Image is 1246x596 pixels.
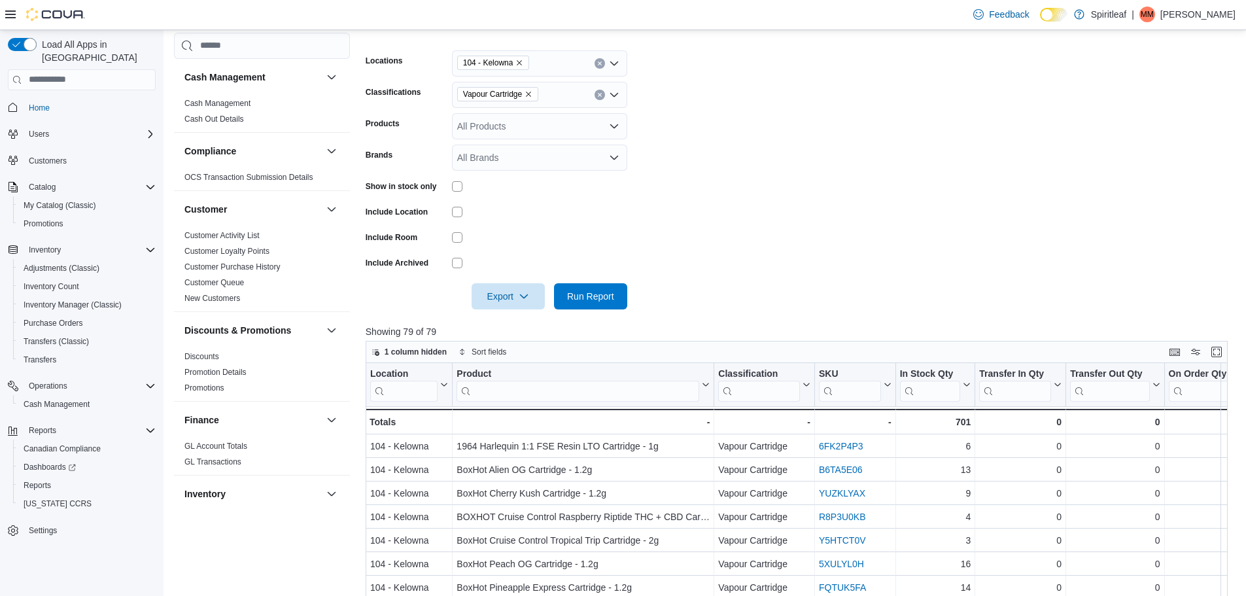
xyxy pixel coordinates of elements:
p: | [1132,7,1134,22]
button: Inventory [3,241,161,259]
span: [US_STATE] CCRS [24,499,92,509]
span: Cash Management [18,396,156,412]
button: Users [24,126,54,142]
div: BoxHot Cruise Control Tropical Trip Cartridge - 2g [457,533,710,548]
label: Brands [366,150,392,160]
span: Cash Management [24,399,90,410]
button: Classification [718,368,810,401]
div: 0 [1168,462,1244,478]
div: 0 [979,485,1062,501]
button: Finance [184,413,321,427]
button: Open list of options [609,121,619,131]
div: - [819,414,891,430]
span: Customer Queue [184,277,244,288]
span: 104 - Kelowna [457,56,530,70]
button: Purchase Orders [13,314,161,332]
div: 0 [1070,533,1160,548]
button: In Stock Qty [899,368,971,401]
a: Feedback [968,1,1034,27]
div: Product [457,368,699,380]
div: 0 [979,414,1062,430]
a: R8P3U0KB [819,512,866,522]
a: Customer Loyalty Points [184,247,269,256]
div: Classification [718,368,800,401]
button: Discounts & Promotions [184,324,321,337]
a: Customer Purchase History [184,262,281,272]
div: 4 [899,509,971,525]
button: Open list of options [609,90,619,100]
button: 1 column hidden [366,344,452,360]
button: Customer [324,202,339,217]
div: Vapour Cartridge [718,462,810,478]
span: Washington CCRS [18,496,156,512]
a: 5XULYL0H [819,559,864,569]
button: Product [457,368,710,401]
label: Classifications [366,87,421,97]
button: Remove 104 - Kelowna from selection in this group [515,59,523,67]
a: GL Account Totals [184,442,247,451]
div: Location [370,368,438,401]
h3: Inventory [184,487,226,500]
a: Adjustments (Classic) [18,260,105,276]
button: Finance [324,412,339,428]
div: 0 [1070,462,1160,478]
button: Settings [3,521,161,540]
a: YUZKLYAX [819,488,865,499]
span: Inventory Manager (Classic) [18,297,156,313]
a: Dashboards [13,458,161,476]
div: Transfer In Qty [979,368,1051,401]
p: Showing 79 of 79 [366,325,1237,338]
span: Inventory Manager (Classic) [24,300,122,310]
h3: Cash Management [184,71,266,84]
button: Run Report [554,283,627,309]
span: New Customers [184,293,240,304]
a: Canadian Compliance [18,441,106,457]
span: Customer Activity List [184,230,260,241]
div: 701 [899,414,971,430]
label: Products [366,118,400,129]
div: Vapour Cartridge [718,556,810,572]
div: 0 [1070,509,1160,525]
a: Discounts [184,352,219,361]
div: Mariah MJ [1139,7,1155,22]
div: 0 [1168,580,1244,595]
button: Inventory Count [13,277,161,296]
button: Clear input [595,58,605,69]
a: My Catalog (Classic) [18,198,101,213]
span: Promotion Details [184,367,247,377]
p: Spiritleaf [1091,7,1126,22]
div: BoxHot Cherry Kush Cartridge - 1.2g [457,485,710,501]
label: Include Location [366,207,428,217]
label: Show in stock only [366,181,437,192]
span: Customers [24,152,156,169]
div: Vapour Cartridge [718,485,810,501]
div: Transfer Out Qty [1070,368,1149,380]
div: Customer [174,228,350,311]
span: GL Transactions [184,457,241,467]
span: Users [24,126,156,142]
a: Cash Management [18,396,95,412]
span: Operations [24,378,156,394]
a: Y5HTCT0V [819,535,866,546]
span: Cash Management [184,98,251,109]
button: Operations [3,377,161,395]
div: On Order Qty [1168,368,1234,380]
span: Promotions [18,216,156,232]
div: 13 [899,462,971,478]
input: Dark Mode [1040,8,1067,22]
div: Vapour Cartridge [718,580,810,595]
button: Reports [24,423,61,438]
a: Promotions [184,383,224,393]
div: In Stock Qty [899,368,960,380]
button: Keyboard shortcuts [1167,344,1183,360]
span: Canadian Compliance [18,441,156,457]
span: Inventory Count [18,279,156,294]
label: Include Archived [366,258,428,268]
button: Customers [3,151,161,170]
label: Include Room [366,232,417,243]
div: 0 [979,580,1062,595]
div: 1964 Harlequin 1:1 FSE Resin LTO Cartridge - 1g [457,438,710,454]
span: Feedback [989,8,1029,21]
span: Transfers [24,355,56,365]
